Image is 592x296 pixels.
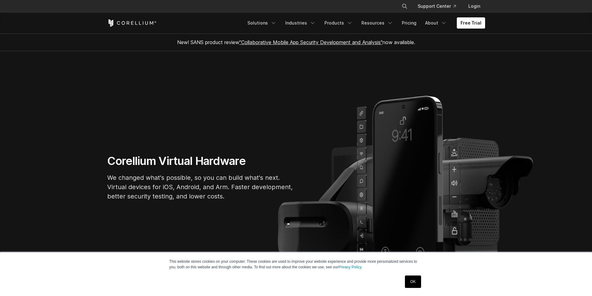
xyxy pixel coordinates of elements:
[394,1,485,12] div: Navigation Menu
[398,17,420,29] a: Pricing
[107,173,294,201] p: We changed what's possible, so you can build what's next. Virtual devices for iOS, Android, and A...
[338,265,362,269] a: Privacy Policy.
[405,276,421,288] a: OK
[177,39,415,45] span: New! SANS product review now available.
[244,17,280,29] a: Solutions
[169,259,423,270] p: This website stores cookies on your computer. These cookies are used to improve your website expe...
[239,39,383,45] a: "Collaborative Mobile App Security Development and Analysis"
[421,17,451,29] a: About
[413,1,461,12] a: Support Center
[457,17,485,29] a: Free Trial
[321,17,356,29] a: Products
[107,19,157,27] a: Corellium Home
[399,1,410,12] button: Search
[358,17,397,29] a: Resources
[463,1,485,12] a: Login
[282,17,319,29] a: Industries
[244,17,485,29] div: Navigation Menu
[107,154,294,168] h1: Corellium Virtual Hardware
